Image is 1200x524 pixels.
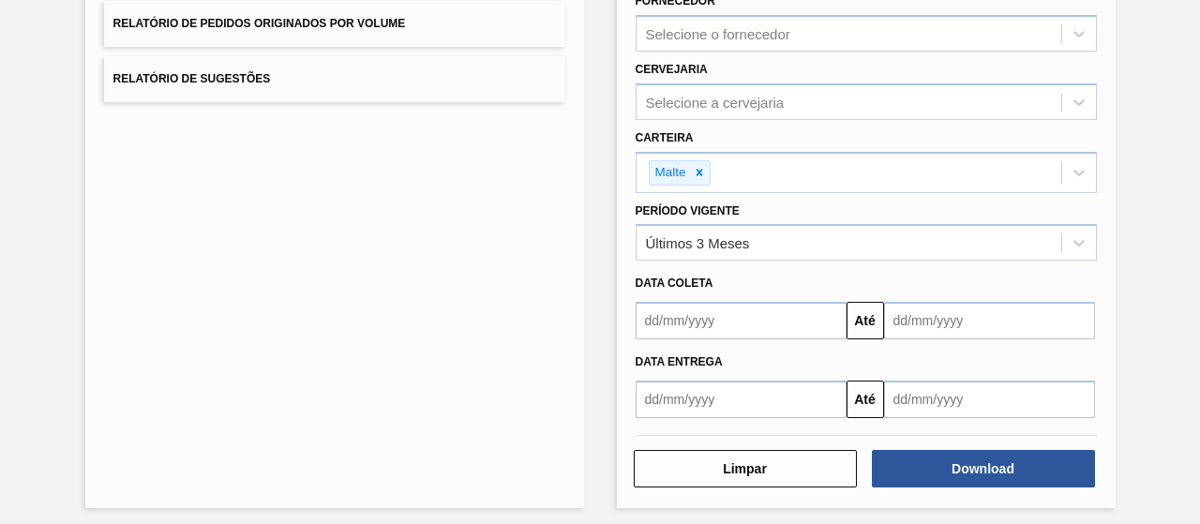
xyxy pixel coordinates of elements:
button: Limpar [634,450,857,487]
button: Até [847,381,884,418]
button: Relatório de Sugestões [104,56,565,102]
div: Selecione a cervejaria [646,94,785,110]
span: Relatório de Sugestões [113,72,271,85]
div: Últimos 3 Meses [646,235,750,251]
span: Data Entrega [636,355,723,368]
input: dd/mm/yyyy [636,381,847,418]
span: Data coleta [636,277,713,290]
button: Relatório de Pedidos Originados por Volume [104,1,565,47]
label: Carteira [636,131,694,144]
label: Cervejaria [636,63,708,76]
button: Download [872,450,1095,487]
input: dd/mm/yyyy [884,302,1095,339]
span: Relatório de Pedidos Originados por Volume [113,17,406,30]
div: Selecione o fornecedor [646,26,790,42]
input: dd/mm/yyyy [884,381,1095,418]
label: Período Vigente [636,204,740,217]
button: Até [847,302,884,339]
div: Malte [650,161,689,185]
input: dd/mm/yyyy [636,302,847,339]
